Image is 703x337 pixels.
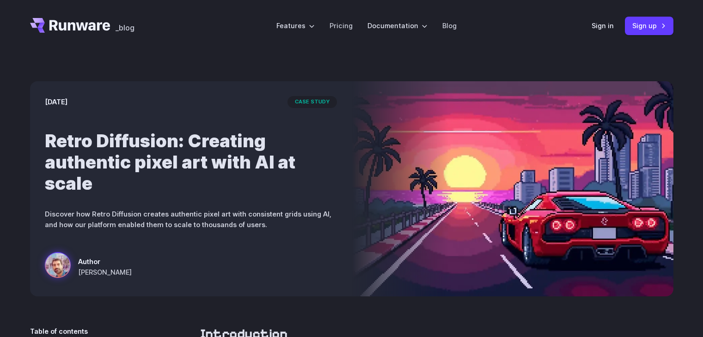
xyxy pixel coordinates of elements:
[78,267,132,277] span: [PERSON_NAME]
[625,17,673,35] a: Sign up
[367,20,428,31] label: Documentation
[78,256,132,267] span: Author
[592,20,614,31] a: Sign in
[116,24,134,31] span: _blog
[45,130,337,194] h1: Retro Diffusion: Creating authentic pixel art with AI at scale
[30,326,88,337] span: Table of contents
[442,20,457,31] a: Blog
[30,18,110,33] a: Go to /
[45,252,132,282] a: a red sports car on a futuristic highway with a sunset and city skyline in the background, styled...
[287,96,337,108] span: case study
[45,209,337,230] p: Discover how Retro Diffusion creates authentic pixel art with consistent grids using AI, and how ...
[352,81,673,296] img: a red sports car on a futuristic highway with a sunset and city skyline in the background, styled...
[45,96,67,107] time: [DATE]
[330,20,353,31] a: Pricing
[276,20,315,31] label: Features
[116,18,134,33] a: _blog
